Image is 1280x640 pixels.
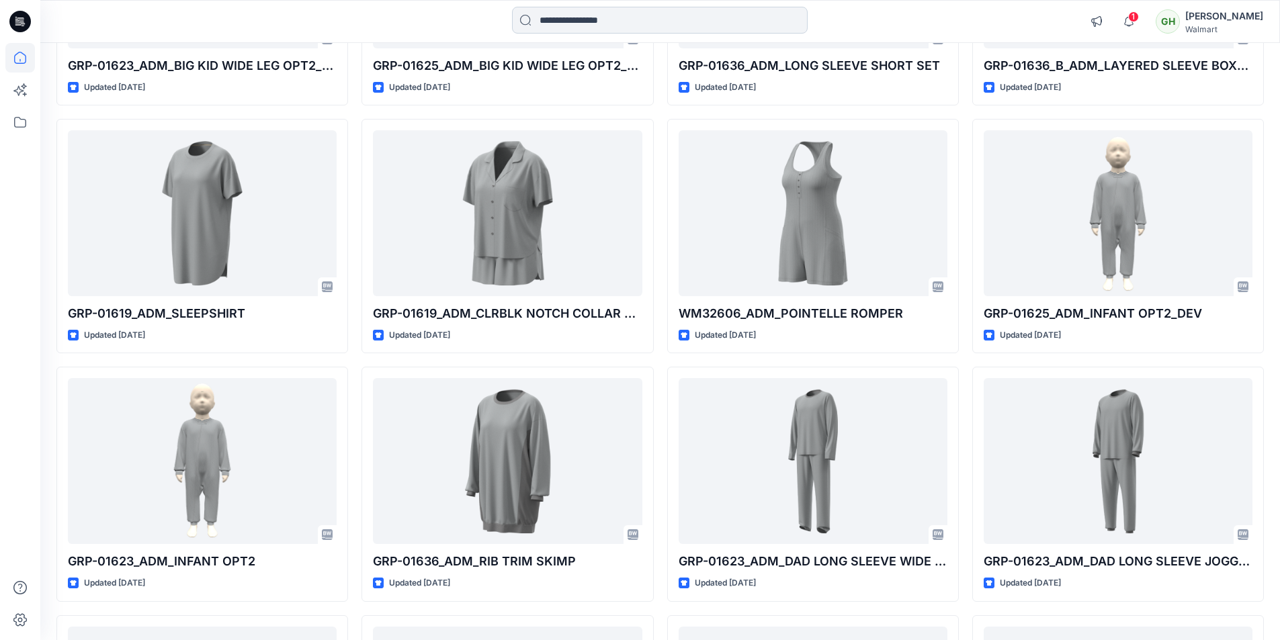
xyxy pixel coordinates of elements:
p: Updated [DATE] [1000,576,1061,590]
p: Updated [DATE] [84,576,145,590]
p: Updated [DATE] [695,328,756,342]
p: Updated [DATE] [84,81,145,95]
p: Updated [DATE] [695,81,756,95]
p: GRP-01625_ADM_BIG KID WIDE LEG OPT2_Regular Fit [373,56,642,75]
p: Updated [DATE] [84,328,145,342]
div: Walmart [1185,24,1263,34]
p: GRP-01636_ADM_LONG SLEEVE SHORT SET [679,56,947,75]
a: GRP-01623_ADM_INFANT OPT2 [68,378,337,544]
p: Updated [DATE] [1000,328,1061,342]
p: Updated [DATE] [389,576,450,590]
p: GRP-01625_ADM_INFANT OPT2_DEV [984,304,1252,323]
a: GRP-01636_ADM_RIB TRIM SKIMP [373,378,642,544]
div: GH [1156,9,1180,34]
p: GRP-01636_ADM_RIB TRIM SKIMP [373,552,642,571]
div: [PERSON_NAME] [1185,8,1263,24]
p: GRP-01619_ADM_SLEEPSHIRT [68,304,337,323]
p: GRP-01623_ADM_BIG KID WIDE LEG OPT2_Regular Fit [68,56,337,75]
a: GRP-01619_ADM_SLEEPSHIRT [68,130,337,296]
p: GRP-01623_ADM_DAD LONG SLEEVE WIDE LEG [679,552,947,571]
p: Updated [DATE] [389,328,450,342]
a: WM32606_ADM_POINTELLE ROMPER [679,130,947,296]
p: Updated [DATE] [1000,81,1061,95]
p: Updated [DATE] [389,81,450,95]
p: Updated [DATE] [695,576,756,590]
p: WM32606_ADM_POINTELLE ROMPER [679,304,947,323]
span: 1 [1128,11,1139,22]
p: GRP-01623_ADM_INFANT OPT2 [68,552,337,571]
p: GRP-01636_B_ADM_LAYERED SLEEVE BOXY TEE [984,56,1252,75]
a: GRP-01623_ADM_DAD LONG SLEEVE JOGGER [984,378,1252,544]
a: GRP-01623_ADM_DAD LONG SLEEVE WIDE LEG [679,378,947,544]
a: GRP-01625_ADM_INFANT OPT2_DEV [984,130,1252,296]
p: GRP-01619_ADM_CLRBLK NOTCH COLLAR SHORT SET [373,304,642,323]
a: GRP-01619_ADM_CLRBLK NOTCH COLLAR SHORT SET [373,130,642,296]
p: GRP-01623_ADM_DAD LONG SLEEVE JOGGER [984,552,1252,571]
